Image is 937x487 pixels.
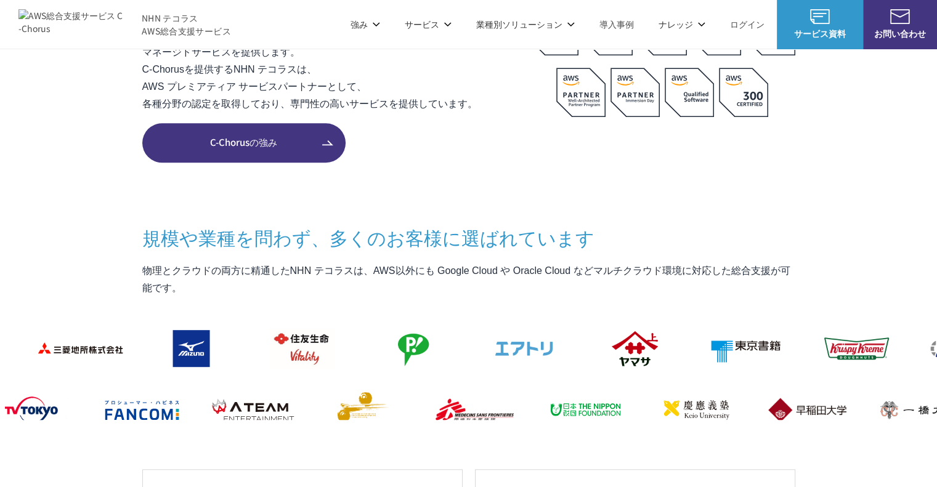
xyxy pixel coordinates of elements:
[142,224,795,250] h3: 規模や業種を問わず、 多くのお客様に選ばれています
[81,385,179,435] img: ファンコミュニケーションズ
[405,18,452,31] p: サービス
[777,27,863,40] span: サービス資料
[659,18,705,31] p: ナレッジ
[18,9,123,39] img: AWS総合支援サービス C-Chorus
[476,18,575,31] p: 業種別ソリューション
[684,324,783,373] img: 東京書籍
[746,385,845,434] img: 早稲田大学
[142,123,346,163] a: C-Chorusの強み
[302,385,401,435] img: クリーク・アンド・リバー
[18,9,231,39] a: AWS総合支援サービス C-Chorus NHN テコラスAWS総合支援サービス
[352,324,450,373] img: フジモトHD
[810,9,830,24] img: AWS総合支援サービス C-Chorus サービス資料
[863,27,937,40] span: お問い合わせ
[142,262,795,297] p: 物理とクラウドの両方に精通したNHN テコラスは、AWS以外にも Google Cloud や Oracle Cloud などマルチクラウド環境に対応した総合支援が可能です。
[413,385,512,435] img: 国境なき医師団
[130,324,229,373] img: ミズノ
[192,385,290,435] img: エイチーム
[142,12,231,38] span: NHN テコラス AWS総合支援サービス
[890,9,910,24] img: お問い合わせ
[730,18,765,31] a: ログイン
[241,324,339,373] img: 住友生命保険相互
[524,385,623,434] img: 日本財団
[351,18,380,31] p: 強み
[19,324,118,373] img: 三菱地所
[599,18,634,31] a: 導入事例
[574,324,672,373] img: ヤマサ醤油
[635,385,734,434] img: 慶應義塾
[463,324,561,373] img: エアトリ
[795,324,894,373] img: クリスピー・クリーム・ドーナツ
[142,135,346,150] span: C-Chorusの強み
